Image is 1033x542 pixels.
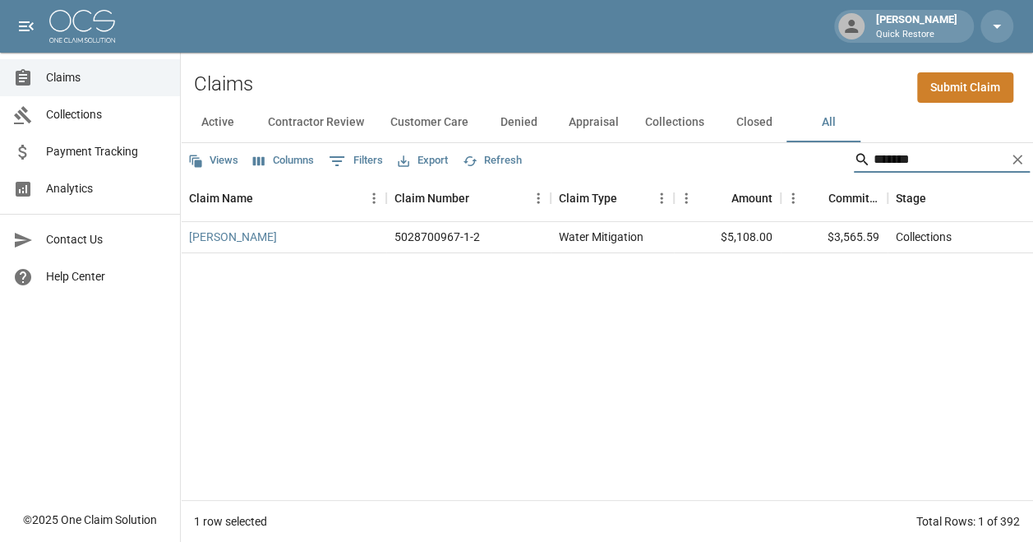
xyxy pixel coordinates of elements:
[781,222,888,253] div: $3,565.59
[459,148,526,174] button: Refresh
[526,186,551,211] button: Menu
[194,513,267,530] div: 1 row selected
[828,175,879,221] div: Committed Amount
[632,103,717,142] button: Collections
[854,146,1030,176] div: Search
[674,175,781,221] div: Amount
[617,187,640,210] button: Sort
[46,231,167,248] span: Contact Us
[181,103,255,142] button: Active
[482,103,556,142] button: Denied
[781,186,805,211] button: Menu
[869,12,964,41] div: [PERSON_NAME]
[189,175,253,221] div: Claim Name
[377,103,482,142] button: Customer Care
[181,175,386,221] div: Claim Name
[194,72,253,96] h2: Claims
[386,175,551,221] div: Claim Number
[717,103,791,142] button: Closed
[184,148,242,174] button: Views
[1005,147,1030,172] button: Clear
[189,229,277,245] a: [PERSON_NAME]
[674,222,781,253] div: $5,108.00
[255,103,377,142] button: Contractor Review
[394,229,480,245] div: 5028700967-1-2
[46,69,167,86] span: Claims
[46,268,167,285] span: Help Center
[926,187,949,210] button: Sort
[649,186,674,211] button: Menu
[325,148,387,174] button: Show filters
[791,103,865,142] button: All
[674,186,699,211] button: Menu
[253,187,276,210] button: Sort
[362,186,386,211] button: Menu
[876,28,957,42] p: Quick Restore
[10,10,43,43] button: open drawer
[559,175,617,221] div: Claim Type
[469,187,492,210] button: Sort
[916,513,1020,530] div: Total Rows: 1 of 392
[46,180,167,197] span: Analytics
[23,512,157,528] div: © 2025 One Claim Solution
[181,103,1033,142] div: dynamic tabs
[731,175,772,221] div: Amount
[556,103,632,142] button: Appraisal
[46,106,167,123] span: Collections
[708,187,731,210] button: Sort
[896,229,952,245] div: Collections
[394,148,452,174] button: Export
[46,143,167,160] span: Payment Tracking
[917,72,1013,103] a: Submit Claim
[781,175,888,221] div: Committed Amount
[394,175,469,221] div: Claim Number
[559,229,643,245] div: Water Mitigation
[49,10,115,43] img: ocs-logo-white-transparent.png
[805,187,828,210] button: Sort
[551,175,674,221] div: Claim Type
[896,175,926,221] div: Stage
[249,148,318,174] button: Select columns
